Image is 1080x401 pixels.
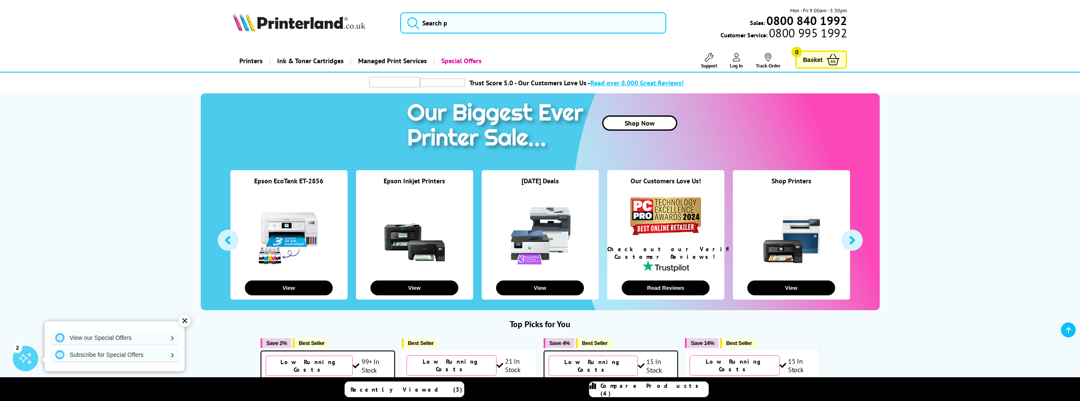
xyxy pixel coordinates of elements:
div: Low Running Costs [266,356,353,376]
span: 0800 995 1992 [768,29,847,37]
b: 0800 840 1992 [766,13,847,28]
a: Basket 0 [795,50,847,69]
div: Low Running Costs [549,356,638,376]
span: Save 14% [691,340,714,346]
img: trustpilot rating [369,77,420,87]
span: Best Seller [582,340,608,346]
a: Shop Now [602,115,677,131]
div: 15 In Stock [638,357,673,374]
span: Best Seller [408,340,434,346]
input: Search p [400,12,667,34]
span: Support [701,62,717,69]
span: Recently Viewed (3) [351,386,463,393]
button: View [370,280,458,295]
a: Managed Print Services [350,50,433,72]
span: Best Seller [726,340,752,346]
div: Check out our Verified Customer Reviews! [607,245,724,261]
button: Read Reviews [622,280,710,295]
a: Printerland Logo [233,13,390,33]
button: Best Seller [402,338,438,348]
div: Low Running Costs [407,355,497,376]
button: Best Seller [293,338,329,348]
a: Printers [233,50,269,72]
span: Best Seller [299,340,325,346]
button: Best Seller [720,338,756,348]
span: Save 4% [550,340,570,346]
div: Our Customers Love Us! [607,177,724,196]
div: ✕ [179,315,191,327]
a: View our Special Offers [51,331,178,345]
div: Shop Printers [733,177,850,196]
span: Mon - Fri 9:00am - 5:30pm [790,6,847,14]
span: Compare Products (4) [600,382,708,397]
div: 2 [13,343,22,352]
a: Support [701,53,717,69]
img: trustpilot rating [420,79,465,87]
img: printer sale [403,93,592,160]
div: 99+ In Stock [353,357,390,374]
a: Subscribe for Special Offers [51,348,178,362]
a: 0800 840 1992 [765,17,847,25]
button: Save 2% [261,338,291,348]
a: Compare Products (4) [589,381,709,397]
span: Basket [803,54,822,65]
a: Epson Inkjet Printers [384,177,445,185]
span: Sales: [750,19,765,27]
a: Recently Viewed (3) [345,381,464,397]
button: View [747,280,835,295]
span: 0 [791,47,802,57]
span: Save 2% [266,340,287,346]
span: Read over 8,000 Great Reviews! [590,79,684,87]
a: Trust Score 5.0 - Our Customers Love Us -Read over 8,000 Great Reviews! [469,79,684,87]
img: Printerland Logo [233,13,365,31]
a: Log In [730,53,743,69]
a: Ink & Toner Cartridges [269,50,350,72]
a: Track Order [756,53,780,69]
span: Ink & Toner Cartridges [277,50,344,72]
span: Log In [730,62,743,69]
a: Epson EcoTank ET-2856 [254,177,323,185]
button: View [245,280,333,295]
span: Customer Service: [721,29,847,39]
button: Best Seller [576,338,612,348]
button: Save 4% [544,338,574,348]
div: 15 In Stock [780,357,815,374]
div: 21 In Stock [497,357,532,374]
button: View [496,280,584,295]
button: Save 14% [685,338,718,348]
div: [DATE] Deals [482,177,599,196]
div: Low Running Costs [690,355,780,376]
a: Special Offers [433,50,488,72]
